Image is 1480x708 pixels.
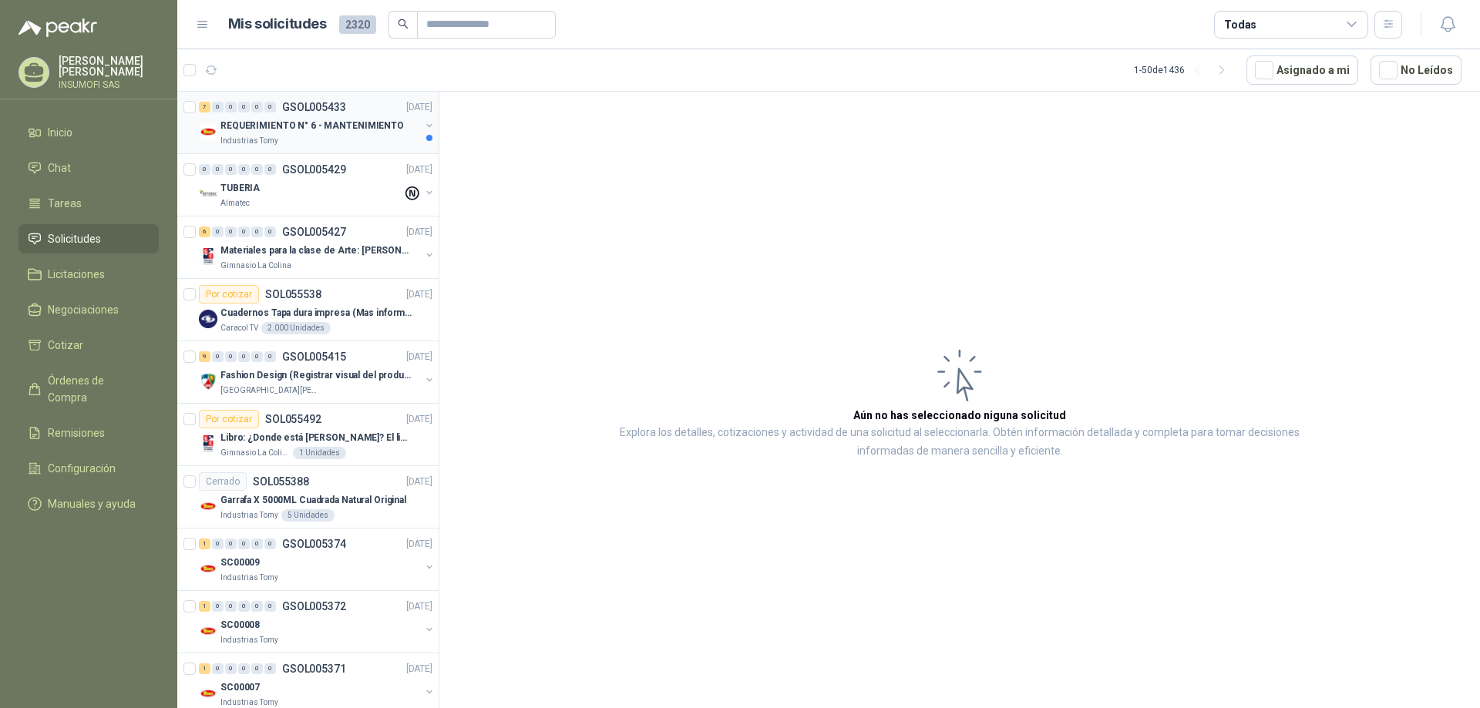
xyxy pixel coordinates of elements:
img: Company Logo [199,247,217,266]
div: 0 [251,663,263,674]
span: Solicitudes [48,230,101,247]
div: 0 [225,102,237,112]
a: Negociaciones [18,295,159,324]
a: Remisiones [18,418,159,448]
span: Inicio [48,124,72,141]
div: 0 [238,351,250,362]
div: 7 [199,102,210,112]
a: Licitaciones [18,260,159,289]
div: 9 [199,351,210,362]
a: CerradoSOL055388[DATE] Company LogoGarrafa X 5000ML Cuadrada Natural OriginalIndustrias Tomy5 Uni... [177,466,439,528]
div: 0 [238,226,250,237]
p: INSUMOFI SAS [59,80,159,89]
p: SC00008 [220,618,260,633]
div: 0 [238,102,250,112]
img: Company Logo [199,122,217,141]
p: Industrias Tomy [220,509,278,522]
a: 9 0 0 0 0 0 GSOL005415[DATE] Company LogoFashion Design (Registrar visual del producto)[GEOGRAPHI... [199,347,436,397]
div: 0 [212,663,224,674]
div: Cerrado [199,472,247,491]
a: Por cotizarSOL055492[DATE] Company LogoLibro: ¿Donde está [PERSON_NAME]? El libro mágico. Autor: ... [177,404,439,466]
div: 0 [212,226,224,237]
a: Configuración [18,454,159,483]
p: Industrias Tomy [220,135,278,147]
p: [DATE] [406,163,432,177]
span: 2320 [339,15,376,34]
a: Inicio [18,118,159,147]
p: SC00009 [220,555,260,570]
p: GSOL005415 [282,351,346,362]
p: Libro: ¿Donde está [PERSON_NAME]? El libro mágico. Autor: [PERSON_NAME] [220,431,412,445]
span: Cotizar [48,337,83,354]
p: SOL055492 [265,414,321,424]
span: Tareas [48,195,82,212]
div: 2.000 Unidades [261,322,331,334]
div: 0 [251,226,263,237]
p: [PERSON_NAME] [PERSON_NAME] [59,55,159,77]
p: GSOL005374 [282,539,346,549]
p: [DATE] [406,350,432,364]
div: 0 [225,351,237,362]
p: [DATE] [406,662,432,676]
div: 1 [199,663,210,674]
p: GSOL005429 [282,164,346,175]
a: 6 0 0 0 0 0 GSOL005427[DATE] Company LogoMateriales para la clase de Arte: [PERSON_NAME]Gimnasio ... [199,223,436,272]
p: GSOL005433 [282,102,346,112]
div: 5 Unidades [281,509,335,522]
div: 0 [264,351,276,362]
div: 0 [251,351,263,362]
img: Company Logo [199,497,217,515]
p: [DATE] [406,537,432,552]
div: 0 [251,539,263,549]
img: Company Logo [199,684,217,703]
div: 0 [225,663,237,674]
p: Almatec [220,197,250,210]
div: 0 [264,102,276,112]
a: Tareas [18,189,159,218]
div: Por cotizar [199,285,259,304]
p: [DATE] [406,225,432,240]
p: Fashion Design (Registrar visual del producto) [220,368,412,383]
p: Caracol TV [220,322,258,334]
div: Por cotizar [199,410,259,428]
img: Company Logo [199,622,217,640]
div: 0 [225,226,237,237]
div: 1 Unidades [293,447,346,459]
div: 0 [251,164,263,175]
div: 0 [212,164,224,175]
span: Remisiones [48,424,105,441]
p: [DATE] [406,412,432,427]
div: 0 [251,102,263,112]
img: Logo peakr [18,18,97,37]
p: [GEOGRAPHIC_DATA][PERSON_NAME] [220,384,318,397]
p: Garrafa X 5000ML Cuadrada Natural Original [220,493,406,508]
p: Gimnasio La Colina [220,260,291,272]
a: Chat [18,153,159,183]
p: [DATE] [406,599,432,614]
a: 1 0 0 0 0 0 GSOL005372[DATE] Company LogoSC00008Industrias Tomy [199,597,436,646]
div: 0 [238,539,250,549]
img: Company Logo [199,435,217,453]
span: Negociaciones [48,301,119,318]
p: Explora los detalles, cotizaciones y actividad de una solicitud al seleccionarla. Obtén informaci... [594,424,1326,461]
div: 0 [251,601,263,612]
span: search [398,18,409,29]
p: [DATE] [406,287,432,302]
div: 0 [238,601,250,612]
div: 0 [264,539,276,549]
div: 6 [199,226,210,237]
span: Órdenes de Compra [48,372,144,406]
div: 0 [264,601,276,612]
a: Cotizar [18,331,159,360]
div: 1 - 50 de 1436 [1134,58,1234,82]
p: TUBERIA [220,181,260,196]
p: GSOL005372 [282,601,346,612]
div: 0 [264,226,276,237]
img: Company Logo [199,372,217,391]
span: Configuración [48,460,116,477]
button: No Leídos [1371,55,1461,85]
div: 0 [212,601,224,612]
h3: Aún no has seleccionado niguna solicitud [853,407,1066,424]
p: REQUERIMIENTO N° 6 - MANTENIMIENTO [220,119,404,133]
p: Industrias Tomy [220,572,278,584]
